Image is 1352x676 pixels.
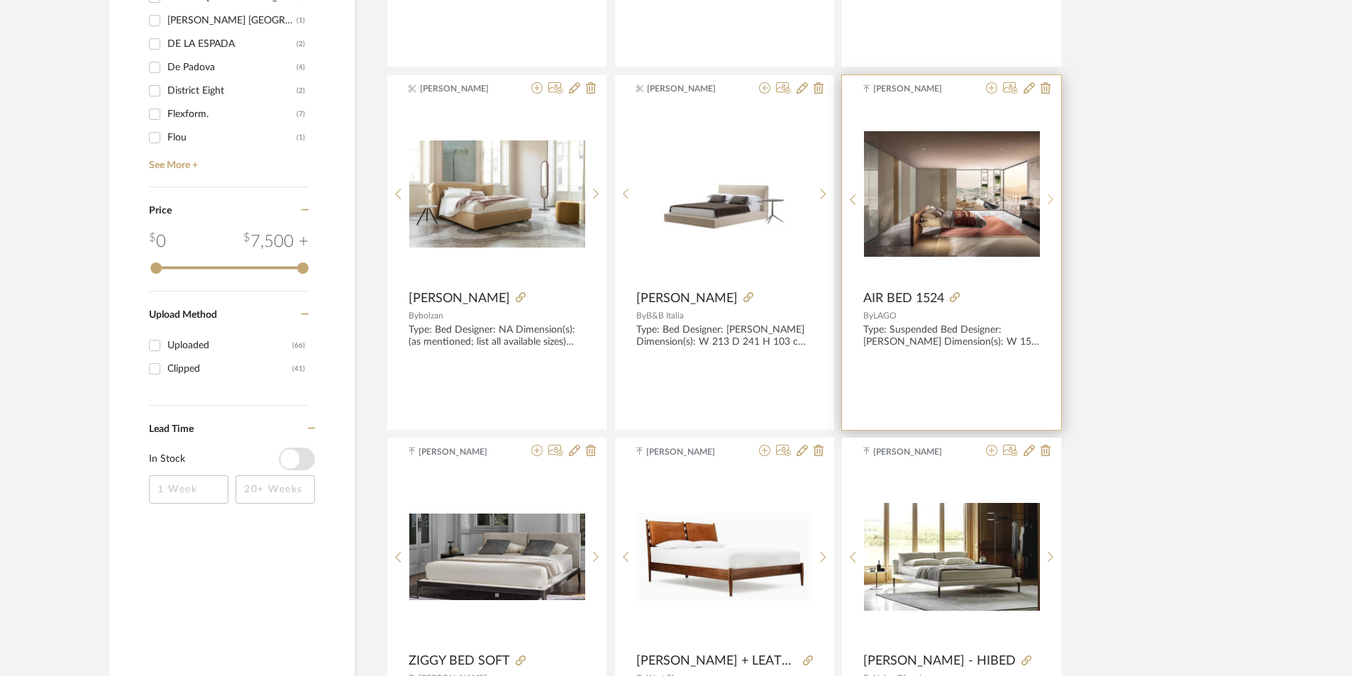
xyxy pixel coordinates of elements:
span: [PERSON_NAME] - HIBED [863,653,1016,669]
span: [PERSON_NAME] [419,445,508,458]
div: 0 [149,229,166,255]
span: [PERSON_NAME] [873,82,963,95]
div: (41) [292,358,305,380]
div: Flexform. [167,103,297,126]
div: (4) [297,56,305,79]
span: [PERSON_NAME] [420,82,509,95]
div: Type: Suspended Bed Designer: [PERSON_NAME] Dimension(s): W 150 X D 200 X H 82 CM, W 152 X D 203 ... [863,324,1040,348]
div: (2) [297,79,305,102]
span: B&B Italia [646,311,684,320]
div: 7,500 + [243,229,309,255]
input: 20+ Weeks [236,475,315,504]
div: De Padova [167,56,297,79]
span: [PERSON_NAME] [873,445,963,458]
a: See More + [145,149,309,172]
span: By [863,311,873,320]
div: (1) [297,9,305,32]
input: 1 Week [149,475,228,504]
div: (1) [297,126,305,149]
span: Price [149,206,172,216]
div: (66) [292,334,305,357]
span: ZIGGY BED SOFT [409,653,510,669]
img: ZIGGY BED SOFT [409,514,585,600]
div: Type: Bed Designer: [PERSON_NAME] Dimension(s): W 213 D 241 H 103 cm Material/Finishes: Internal ... [636,324,813,348]
div: Clipped [167,358,292,380]
div: Uploaded [167,334,292,357]
div: District Eight [167,79,297,102]
span: By [636,311,646,320]
span: [PERSON_NAME] + LEATHER CUSHION- QUEEN, WALNUT [636,653,797,669]
img: JILL [409,140,585,248]
div: Flou [167,126,297,149]
span: [PERSON_NAME] [409,291,510,306]
span: Lead Time [149,424,194,434]
div: Type: Bed Designer: NA Dimension(s): (as mentioned; list all available sizes) Material/Finishes: ... [409,324,585,348]
span: Upload Method [149,310,217,320]
span: [PERSON_NAME] [646,445,736,458]
img: ARNE BED + LEATHER CUSHION- QUEEN, WALNUT [636,513,812,602]
img: AIR BED 1524 [864,131,1040,257]
div: (7) [297,103,305,126]
div: DE LA ESPADA [167,33,297,55]
span: [PERSON_NAME] [636,291,738,306]
span: bolzan [419,311,443,320]
img: FLOYD - HIBED [864,503,1040,611]
img: RICHARD BED [636,143,812,246]
div: 3 [864,106,1040,283]
label: In Stock [149,452,188,466]
span: LAGO [873,311,897,320]
span: AIR BED 1524 [863,291,944,306]
span: By [409,311,419,320]
span: [PERSON_NAME] [647,82,736,95]
div: (2) [297,33,305,55]
div: [PERSON_NAME] [GEOGRAPHIC_DATA] [167,9,297,32]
